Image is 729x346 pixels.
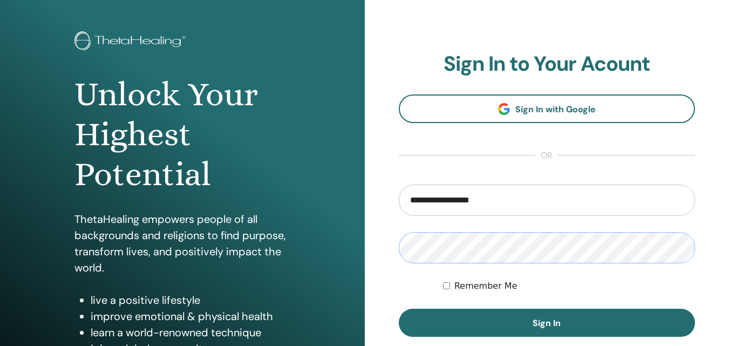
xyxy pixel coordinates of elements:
label: Remember Me [454,280,517,293]
div: Keep me authenticated indefinitely or until I manually logout [443,280,695,293]
span: or [535,149,558,162]
a: Sign In with Google [399,94,696,123]
span: Sign In [533,317,561,329]
li: live a positive lifestyle [91,292,290,308]
li: learn a world-renowned technique [91,324,290,341]
li: improve emotional & physical health [91,308,290,324]
p: ThetaHealing empowers people of all backgrounds and religions to find purpose, transform lives, a... [74,211,290,276]
span: Sign In with Google [515,104,596,115]
h2: Sign In to Your Acount [399,52,696,77]
h1: Unlock Your Highest Potential [74,74,290,195]
button: Sign In [399,309,696,337]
